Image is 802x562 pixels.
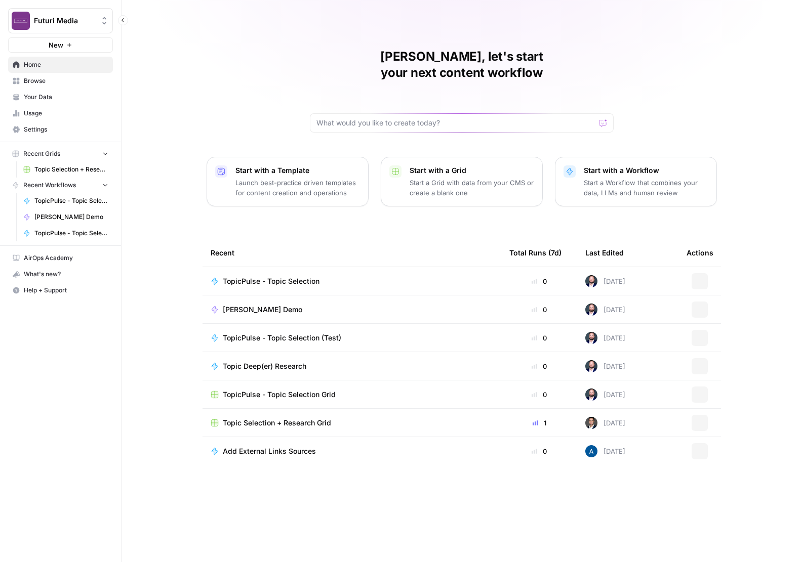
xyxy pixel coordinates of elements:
div: Total Runs (7d) [509,239,562,267]
div: What's new? [9,267,112,282]
div: [DATE] [585,445,625,457]
img: hkrs5at3lwacmvgzdjs0hcqw3ft7 [585,360,597,372]
button: New [8,37,113,53]
span: Topic Deep(er) Research [223,361,306,371]
div: 0 [509,361,569,371]
img: n8d98mbxvatjd9lqgbj2kl719jgi [585,417,597,429]
a: TopicPulse - Topic Selection (Test) [211,333,493,343]
div: Last Edited [585,239,624,267]
span: AirOps Academy [24,253,108,263]
a: Usage [8,105,113,121]
div: Actions [687,239,713,267]
img: he81ibor8lsei4p3qvg4ugbvimgp [585,445,597,457]
div: [DATE] [585,275,625,287]
span: Recent Workflows [23,181,76,190]
button: Recent Grids [8,146,113,161]
h1: [PERSON_NAME], let's start your next content workflow [310,49,614,81]
span: Settings [24,125,108,134]
p: Start a Grid with data from your CMS or create a blank one [410,178,534,198]
div: Recent [211,239,493,267]
p: Start a Workflow that combines your data, LLMs and human review [584,178,708,198]
div: 0 [509,390,569,400]
span: New [49,40,63,50]
p: Start with a Grid [410,165,534,176]
button: Help + Support [8,282,113,298]
a: TopicPulse - Topic Selection (Test) [19,225,113,241]
div: 1 [509,418,569,428]
span: TopicPulse - Topic Selection [34,196,108,205]
span: Futuri Media [34,16,95,26]
img: hkrs5at3lwacmvgzdjs0hcqw3ft7 [585,332,597,344]
a: TopicPulse - Topic Selection [211,276,493,286]
span: Add External Links Sources [223,446,316,456]
div: [DATE] [585,332,625,344]
div: [DATE] [585,360,625,372]
span: Usage [24,109,108,118]
button: Recent Workflows [8,178,113,193]
span: TopicPulse - Topic Selection (Test) [34,229,108,238]
a: TopicPulse - Topic Selection Grid [211,390,493,400]
div: [DATE] [585,417,625,429]
a: Topic Selection + Research Grid [19,161,113,178]
a: Topic Selection + Research Grid [211,418,493,428]
span: Help + Support [24,286,108,295]
span: TopicPulse - Topic Selection Grid [223,390,336,400]
div: 0 [509,333,569,343]
div: [DATE] [585,304,625,316]
button: Start with a WorkflowStart a Workflow that combines your data, LLMs and human review [555,157,717,206]
span: Your Data [24,93,108,102]
span: Home [24,60,108,69]
img: hkrs5at3lwacmvgzdjs0hcqw3ft7 [585,304,597,316]
div: 0 [509,276,569,286]
span: TopicPulse - Topic Selection (Test) [223,333,341,343]
a: Add External Links Sources [211,446,493,456]
a: AirOps Academy [8,250,113,266]
input: What would you like to create today? [316,118,595,128]
p: Start with a Template [235,165,360,176]
a: Your Data [8,89,113,105]
span: Recent Grids [23,149,60,158]
button: Start with a TemplateLaunch best-practice driven templates for content creation and operations [207,157,369,206]
p: Launch best-practice driven templates for content creation and operations [235,178,360,198]
a: TopicPulse - Topic Selection [19,193,113,209]
button: Start with a GridStart a Grid with data from your CMS or create a blank one [381,157,543,206]
a: Browse [8,73,113,89]
p: Start with a Workflow [584,165,708,176]
img: hkrs5at3lwacmvgzdjs0hcqw3ft7 [585,388,597,401]
span: Topic Selection + Research Grid [223,418,331,428]
button: What's new? [8,266,113,282]
div: 0 [509,446,569,456]
span: TopicPulse - Topic Selection [223,276,319,286]
span: [PERSON_NAME] Demo [223,305,302,315]
div: [DATE] [585,388,625,401]
a: [PERSON_NAME] Demo [211,305,493,315]
span: Topic Selection + Research Grid [34,165,108,174]
img: hkrs5at3lwacmvgzdjs0hcqw3ft7 [585,275,597,287]
div: 0 [509,305,569,315]
a: [PERSON_NAME] Demo [19,209,113,225]
a: Topic Deep(er) Research [211,361,493,371]
a: Home [8,57,113,73]
a: Settings [8,121,113,138]
img: Futuri Media Logo [12,12,30,30]
span: [PERSON_NAME] Demo [34,212,108,222]
span: Browse [24,76,108,85]
button: Workspace: Futuri Media [8,8,113,33]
